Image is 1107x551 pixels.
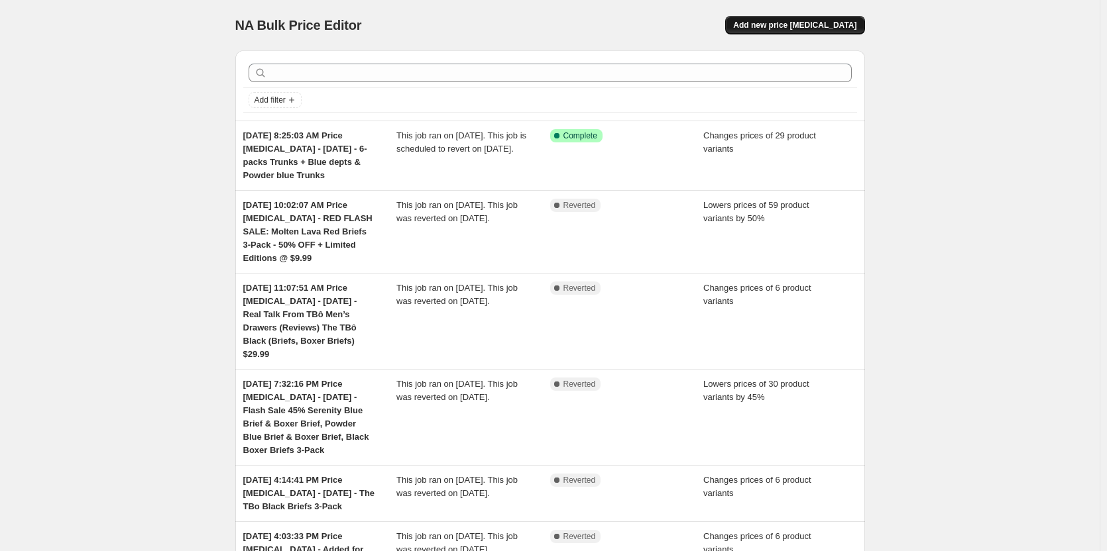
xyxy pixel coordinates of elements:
[563,531,596,542] span: Reverted
[243,379,369,455] span: [DATE] 7:32:16 PM Price [MEDICAL_DATA] - [DATE] - Flash Sale 45% Serenity Blue Brief & Boxer Brie...
[255,95,286,105] span: Add filter
[243,283,357,359] span: [DATE] 11:07:51 AM Price [MEDICAL_DATA] - [DATE] - Real Talk From TBô Men’s Drawers (Reviews) The...
[396,475,518,498] span: This job ran on [DATE]. This job was reverted on [DATE].
[563,379,596,389] span: Reverted
[243,130,367,180] span: [DATE] 8:25:03 AM Price [MEDICAL_DATA] - [DATE] - 6-packs Trunks + Blue depts & Powder blue Trunks
[243,475,375,511] span: [DATE] 4:14:41 PM Price [MEDICAL_DATA] - [DATE] - The TBo Black Briefs 3-Pack
[563,475,596,485] span: Reverted
[703,200,809,223] span: Lowers prices of 59 product variants by 50%
[563,200,596,211] span: Reverted
[703,379,809,402] span: Lowers prices of 30 product variants by 45%
[725,16,864,34] button: Add new price [MEDICAL_DATA]
[396,130,526,154] span: This job ran on [DATE]. This job is scheduled to revert on [DATE].
[396,283,518,306] span: This job ran on [DATE]. This job was reverted on [DATE].
[249,92,302,108] button: Add filter
[396,379,518,402] span: This job ran on [DATE]. This job was reverted on [DATE].
[396,200,518,223] span: This job ran on [DATE]. This job was reverted on [DATE].
[563,130,597,141] span: Complete
[703,283,811,306] span: Changes prices of 6 product variants
[243,200,373,263] span: [DATE] 10:02:07 AM Price [MEDICAL_DATA] - RED FLASH SALE: Molten Lava Red Briefs 3-Pack - 50% OFF...
[563,283,596,293] span: Reverted
[703,475,811,498] span: Changes prices of 6 product variants
[703,130,816,154] span: Changes prices of 29 product variants
[235,18,362,32] span: NA Bulk Price Editor
[733,20,856,30] span: Add new price [MEDICAL_DATA]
